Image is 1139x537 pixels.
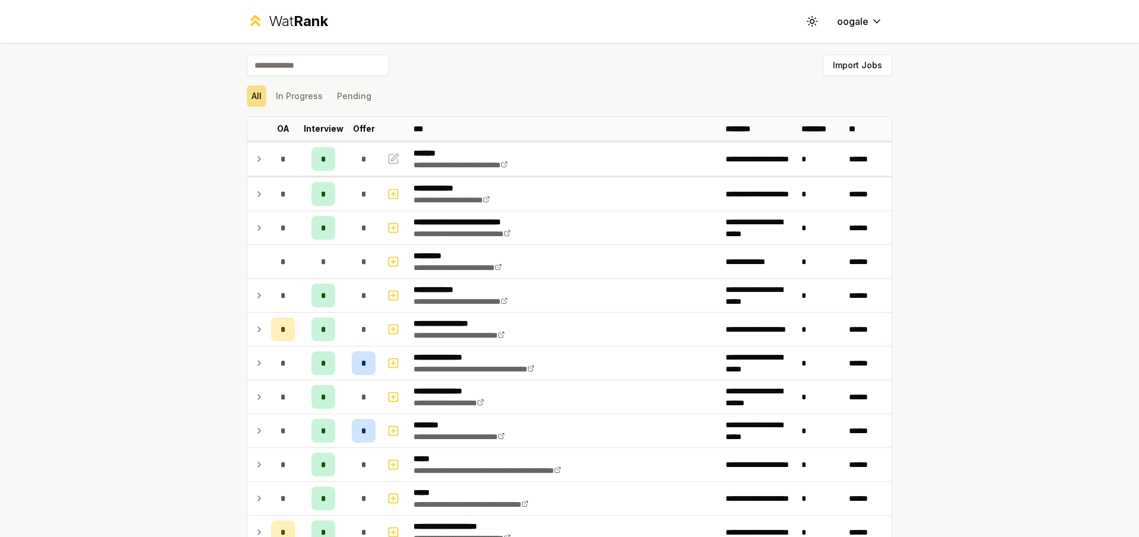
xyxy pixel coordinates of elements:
button: oogale [828,11,892,32]
span: Rank [294,12,328,30]
p: Offer [353,123,375,135]
p: OA [277,123,289,135]
button: Pending [332,85,376,107]
div: Wat [269,12,328,31]
button: In Progress [271,85,327,107]
button: Import Jobs [823,55,892,76]
button: All [247,85,266,107]
p: Interview [304,123,343,135]
a: WatRank [247,12,328,31]
span: oogale [837,14,868,28]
